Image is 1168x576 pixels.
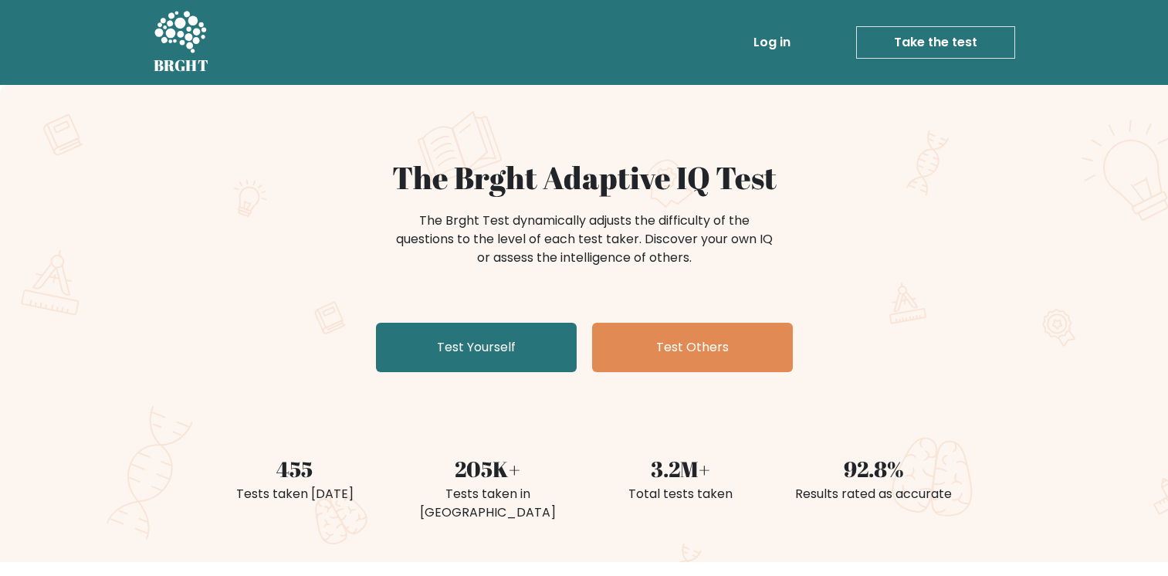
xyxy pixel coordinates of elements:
div: The Brght Test dynamically adjusts the difficulty of the questions to the level of each test take... [391,212,777,267]
a: Test Yourself [376,323,577,372]
div: 205K+ [401,452,575,485]
div: Tests taken in [GEOGRAPHIC_DATA] [401,485,575,522]
a: Log in [747,27,797,58]
div: Total tests taken [594,485,768,503]
div: 455 [208,452,382,485]
div: 3.2M+ [594,452,768,485]
a: BRGHT [154,6,209,79]
a: Take the test [856,26,1015,59]
h1: The Brght Adaptive IQ Test [208,159,961,196]
div: 92.8% [787,452,961,485]
h5: BRGHT [154,56,209,75]
div: Results rated as accurate [787,485,961,503]
div: Tests taken [DATE] [208,485,382,503]
a: Test Others [592,323,793,372]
